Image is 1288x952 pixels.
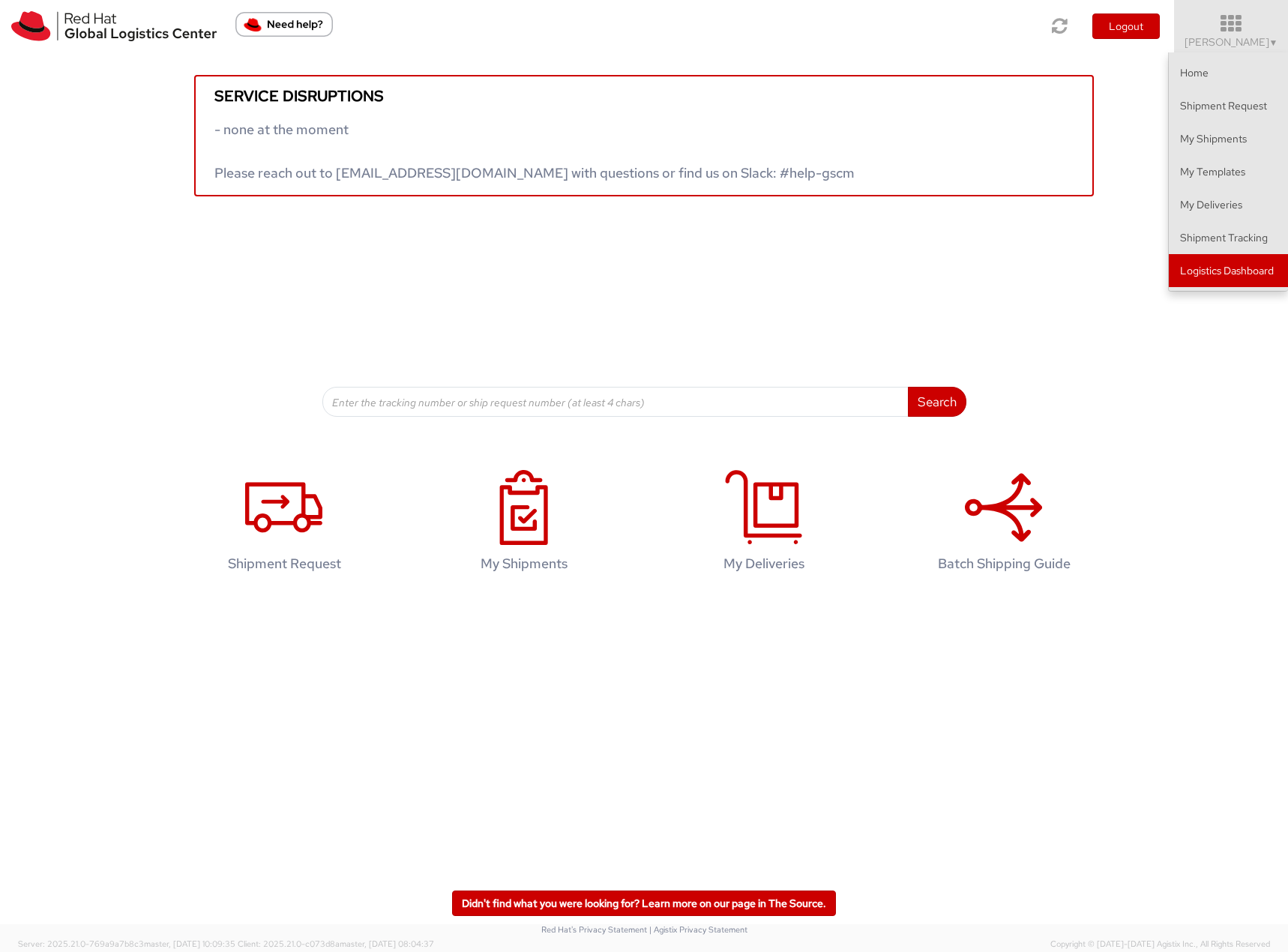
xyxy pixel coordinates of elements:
[907,556,1101,571] h4: Batch Shipping Guide
[541,924,647,935] a: Red Hat's Privacy Statement
[651,454,876,594] a: My Deliveries
[908,387,966,417] button: Search
[214,88,1074,104] h5: Service disruptions
[172,454,397,594] a: Shipment Request
[1169,56,1288,89] a: Home
[1169,221,1288,254] a: Shipment Tracking
[1169,89,1288,122] a: Shipment Request
[235,12,333,37] button: Need help?
[1269,37,1278,49] span: ▼
[1169,188,1288,221] a: My Deliveries
[1092,13,1160,39] button: Logout
[18,939,235,949] span: Server: 2025.21.0-769a9a7b8c3
[1185,35,1278,49] span: [PERSON_NAME]
[1169,155,1288,188] a: My Templates
[144,939,235,949] span: master, [DATE] 10:09:35
[340,939,434,949] span: master, [DATE] 08:04:37
[1050,939,1270,951] span: Copyright © [DATE]-[DATE] Agistix Inc., All Rights Reserved
[427,556,621,571] h4: My Shipments
[891,454,1116,594] a: Batch Shipping Guide
[322,387,909,417] input: Enter the tracking number or ship request number (at least 4 chars)
[1169,122,1288,155] a: My Shipments
[214,121,855,181] span: - none at the moment Please reach out to [EMAIL_ADDRESS][DOMAIN_NAME] with questions or find us o...
[649,924,747,935] a: | Agistix Privacy Statement
[187,556,381,571] h4: Shipment Request
[667,556,861,571] h4: My Deliveries
[452,891,836,916] a: Didn't find what you were looking for? Learn more on our page in The Source.
[412,454,637,594] a: My Shipments
[11,11,217,41] img: rh-logistics-00dfa346123c4ec078e1.svg
[1169,254,1288,287] a: Logistics Dashboard
[194,75,1094,196] a: Service disruptions - none at the moment Please reach out to [EMAIL_ADDRESS][DOMAIN_NAME] with qu...
[238,939,434,949] span: Client: 2025.21.0-c073d8a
